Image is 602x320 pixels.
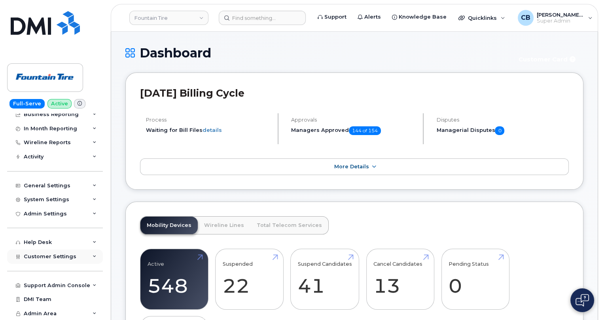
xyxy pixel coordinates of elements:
h1: Dashboard [125,46,508,60]
h5: Managers Approved [291,126,416,135]
span: 144 of 154 [349,126,381,135]
a: Suspended 22 [223,253,276,305]
a: Wireline Lines [198,217,250,234]
a: Total Telecom Services [250,217,328,234]
h2: [DATE] Billing Cycle [140,87,569,99]
span: 0 [495,126,504,135]
a: Pending Status 0 [449,253,502,305]
li: Waiting for Bill Files [146,126,271,134]
h4: Approvals [291,117,416,123]
a: Cancel Candidates 13 [373,253,427,305]
a: Active 548 [148,253,201,305]
h4: Disputes [436,117,569,123]
img: Open chat [575,294,589,307]
h4: Process [146,117,271,123]
button: Customer Card [512,52,583,66]
span: More Details [334,164,369,170]
a: Mobility Devices [140,217,198,234]
a: details [203,127,222,133]
a: Suspend Candidates 41 [298,253,352,305]
h5: Managerial Disputes [436,126,569,135]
